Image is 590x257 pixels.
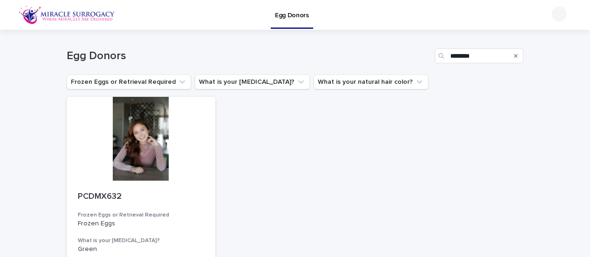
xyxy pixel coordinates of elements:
p: Green [78,245,204,253]
h3: Frozen Eggs or Retrieval Required [78,211,204,219]
h3: What is your [MEDICAL_DATA]? [78,237,204,244]
button: Frozen Eggs or Retrieval Required [67,74,191,89]
h1: Egg Donors [67,49,431,63]
input: Search [435,48,523,63]
button: What is your eye color? [195,74,310,89]
p: PCDMX632 [78,192,204,202]
button: What is your natural hair color? [314,74,428,89]
p: Frozen Eggs [78,220,204,228]
img: OiFFDOGZQuirLhrlO1ag [19,6,115,24]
